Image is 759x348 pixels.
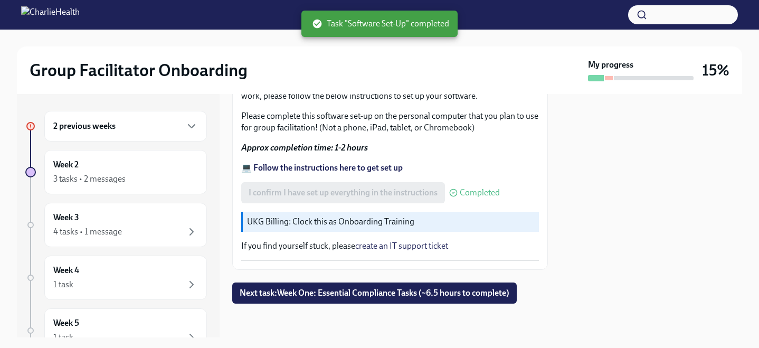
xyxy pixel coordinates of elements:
[241,110,539,134] p: Please complete this software set-up on the personal computer that you plan to use for group faci...
[53,212,79,223] h6: Week 3
[53,332,73,343] div: 1 task
[241,240,539,252] p: If you find yourself stuck, please
[240,288,509,298] span: Next task : Week One: Essential Compliance Tasks (~6.5 hours to complete)
[460,189,500,197] span: Completed
[53,159,79,171] h6: Week 2
[241,163,403,173] a: 💻 Follow the instructions here to get set up
[53,226,122,238] div: 4 tasks • 1 message
[44,111,207,142] div: 2 previous weeks
[312,18,449,30] span: Task "Software Set-Up" completed
[53,317,79,329] h6: Week 5
[355,241,448,251] a: create an IT support ticket
[53,279,73,290] div: 1 task
[53,120,116,132] h6: 2 previous weeks
[30,60,248,81] h2: Group Facilitator Onboarding
[247,216,535,228] p: UKG Billing: Clock this as Onboarding Training
[702,61,729,80] h3: 15%
[232,283,517,304] button: Next task:Week One: Essential Compliance Tasks (~6.5 hours to complete)
[21,6,80,23] img: CharlieHealth
[25,256,207,300] a: Week 41 task
[53,265,79,276] h6: Week 4
[25,203,207,247] a: Week 34 tasks • 1 message
[53,173,126,185] div: 3 tasks • 2 messages
[588,59,633,71] strong: My progress
[25,150,207,194] a: Week 23 tasks • 2 messages
[241,143,368,153] strong: Approx completion time: 1-2 hours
